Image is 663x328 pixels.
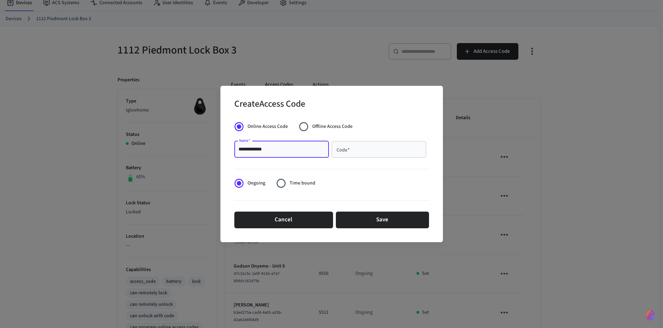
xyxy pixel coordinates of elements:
span: Offline Access Code [312,123,353,130]
span: Online Access Code [248,123,288,130]
span: Ongoing [248,180,265,187]
h2: Create Access Code [234,94,305,115]
span: Time bound [290,180,315,187]
button: Cancel [234,212,333,228]
button: Save [336,212,429,228]
label: Name [239,138,250,143]
img: SeamLogoGradient.69752ec5.svg [646,310,655,321]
